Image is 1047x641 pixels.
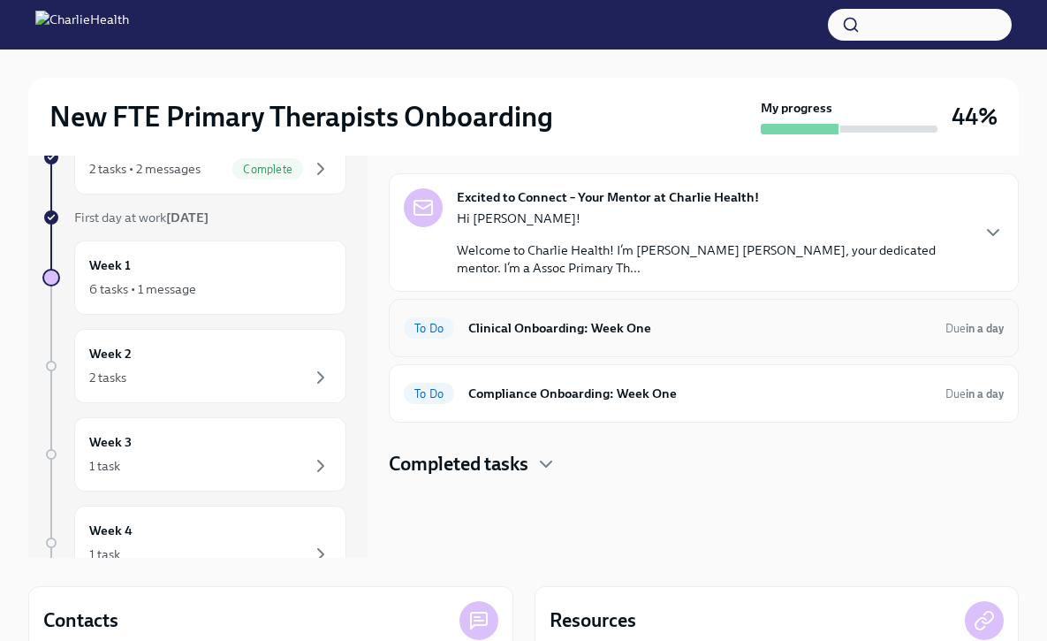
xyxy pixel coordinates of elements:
[35,11,129,39] img: CharlieHealth
[43,607,118,634] h4: Contacts
[42,329,346,403] a: Week 22 tasks
[49,99,553,134] h2: New FTE Primary Therapists Onboarding
[89,280,196,298] div: 6 tasks • 1 message
[457,210,968,227] p: Hi [PERSON_NAME]!
[945,385,1004,402] span: September 14th, 2025 07:00
[389,451,1019,477] div: Completed tasks
[404,314,1004,342] a: To DoClinical Onboarding: Week OneDuein a day
[761,99,832,117] strong: My progress
[74,210,209,225] span: First day at work
[945,387,1004,401] span: Due
[550,607,636,634] h4: Resources
[232,163,303,176] span: Complete
[404,322,454,335] span: To Do
[42,240,346,315] a: Week 16 tasks • 1 message
[89,160,201,178] div: 2 tasks • 2 messages
[404,387,454,401] span: To Do
[89,546,120,563] div: 1 task
[468,384,931,403] h6: Compliance Onboarding: Week One
[89,369,126,386] div: 2 tasks
[966,322,1004,335] strong: in a day
[404,379,1004,408] a: To DoCompliance Onboarding: Week OneDuein a day
[457,241,968,277] p: Welcome to Charlie Health! I’m [PERSON_NAME] [PERSON_NAME], your dedicated mentor. I’m a Assoc Pr...
[166,210,209,225] strong: [DATE]
[952,101,998,133] h3: 44%
[42,209,346,226] a: First day at work[DATE]
[42,120,346,195] a: Week -12 tasks • 2 messagesComplete
[468,318,931,338] h6: Clinical Onboarding: Week One
[966,387,1004,401] strong: in a day
[457,188,759,206] strong: Excited to Connect – Your Mentor at Charlie Health!
[389,451,528,477] h4: Completed tasks
[945,322,1004,335] span: Due
[42,506,346,580] a: Week 41 task
[42,417,346,492] a: Week 31 task
[89,521,133,540] h6: Week 4
[89,344,132,363] h6: Week 2
[89,457,120,475] div: 1 task
[89,432,132,452] h6: Week 3
[89,256,131,275] h6: Week 1
[945,320,1004,337] span: September 14th, 2025 07:00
